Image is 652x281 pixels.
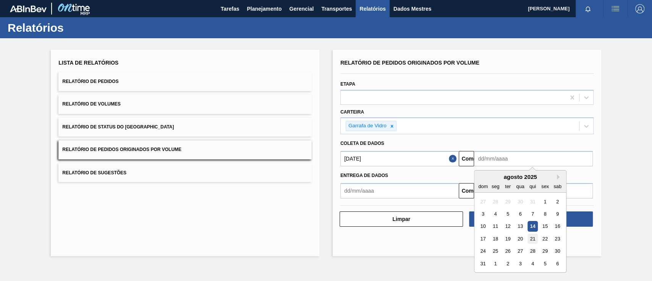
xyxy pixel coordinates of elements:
[490,246,501,257] div: Choose segunda-feira, 25 de agosto de 2025
[62,147,181,153] font: Relatório de Pedidos Originados por Volume
[490,181,501,192] div: seg
[503,209,513,219] div: Choose terça-feira, 5 de agosto de 2025
[540,246,550,257] div: Choose sexta-feira, 29 de agosto de 2025
[515,181,526,192] div: qua
[576,3,600,14] button: Notificações
[58,163,312,182] button: Relatório de Sugestões
[490,197,501,207] div: Not available segunda-feira, 28 de julho de 2025
[474,151,592,166] input: dd/mm/aaaa
[10,5,47,12] img: TNhmsLtSVTkK8tSr43FrP2fwEKptu5GPRR3wAAAABJRU5ErkJggg==
[490,234,501,244] div: Choose segunda-feira, 18 de agosto de 2025
[340,211,463,227] button: Limpar
[461,188,479,194] font: Comeu
[340,183,459,198] input: dd/mm/aaaa
[478,181,488,192] div: dom
[540,234,550,244] div: Choose sexta-feira, 22 de agosto de 2025
[340,81,355,87] font: Etapa
[635,4,644,13] img: Sair
[527,246,538,257] div: Choose quinta-feira, 28 de agosto de 2025
[503,221,513,232] div: Choose terça-feira, 12 de agosto de 2025
[515,221,526,232] div: Choose quarta-feira, 13 de agosto de 2025
[393,6,432,12] font: Dados Mestres
[359,6,385,12] font: Relatórios
[478,258,488,269] div: Choose domingo, 31 de agosto de 2025
[478,221,488,232] div: Choose domingo, 10 de agosto de 2025
[477,195,564,270] div: month 2025-08
[552,246,563,257] div: Choose sábado, 30 de agosto de 2025
[552,221,563,232] div: Choose sábado, 16 de agosto de 2025
[340,151,459,166] input: dd/mm/aaaa
[62,170,126,175] font: Relatório de Sugestões
[58,60,118,66] font: Lista de Relatórios
[340,60,479,66] font: Relatório de Pedidos Originados por Volume
[348,123,387,128] font: Garrafa de Vidro
[503,246,513,257] div: Choose terça-feira, 26 de agosto de 2025
[527,209,538,219] div: Choose quinta-feira, 7 de agosto de 2025
[528,6,569,11] font: [PERSON_NAME]
[515,209,526,219] div: Choose quarta-feira, 6 de agosto de 2025
[503,234,513,244] div: Choose terça-feira, 19 de agosto de 2025
[557,174,562,180] button: Next Month
[478,197,488,207] div: Not available domingo, 27 de julho de 2025
[515,197,526,207] div: Not available quarta-feira, 30 de julho de 2025
[247,6,282,12] font: Planejamento
[540,221,550,232] div: Choose sexta-feira, 15 de agosto de 2025
[490,209,501,219] div: Choose segunda-feira, 4 de agosto de 2025
[58,95,312,114] button: Relatório de Volumes
[221,6,239,12] font: Tarefas
[62,124,174,130] font: Relatório de Status do [GEOGRAPHIC_DATA]
[8,21,64,34] font: Relatórios
[515,246,526,257] div: Choose quarta-feira, 27 de agosto de 2025
[515,258,526,269] div: Choose quarta-feira, 3 de setembro de 2025
[58,118,312,136] button: Relatório de Status do [GEOGRAPHIC_DATA]
[392,216,410,222] font: Limpar
[540,209,550,219] div: Choose sexta-feira, 8 de agosto de 2025
[552,209,563,219] div: Choose sábado, 9 de agosto de 2025
[58,140,312,159] button: Relatório de Pedidos Originados por Volume
[552,258,563,269] div: Choose sábado, 6 de setembro de 2025
[503,181,513,192] div: ter
[552,197,563,207] div: Choose sábado, 2 de agosto de 2025
[540,258,550,269] div: Choose sexta-feira, 5 de setembro de 2025
[459,183,474,198] button: Comeu
[478,246,488,257] div: Choose domingo, 24 de agosto de 2025
[552,234,563,244] div: Choose sábado, 23 de agosto de 2025
[490,221,501,232] div: Choose segunda-feira, 11 de agosto de 2025
[540,181,550,192] div: sex
[611,4,620,13] img: ações do usuário
[478,234,488,244] div: Choose domingo, 17 de agosto de 2025
[527,258,538,269] div: Choose quinta-feira, 4 de setembro de 2025
[552,181,563,192] div: sab
[289,6,314,12] font: Gerencial
[340,141,384,146] font: Coleta de dados
[527,197,538,207] div: Not available quinta-feira, 31 de julho de 2025
[461,156,479,162] font: Comeu
[62,102,120,107] font: Relatório de Volumes
[527,181,538,192] div: qui
[340,109,364,115] font: Carteira
[478,209,488,219] div: Choose domingo, 3 de agosto de 2025
[62,79,118,84] font: Relatório de Pedidos
[515,234,526,244] div: Choose quarta-feira, 20 de agosto de 2025
[459,151,474,166] button: Comeu
[58,72,312,91] button: Relatório de Pedidos
[527,221,538,232] div: Choose quinta-feira, 14 de agosto de 2025
[490,258,501,269] div: Choose segunda-feira, 1 de setembro de 2025
[449,151,459,166] button: Close
[503,197,513,207] div: Not available terça-feira, 29 de julho de 2025
[503,258,513,269] div: Choose terça-feira, 2 de setembro de 2025
[321,6,352,12] font: Transportes
[469,211,592,227] button: Download
[527,234,538,244] div: Choose quinta-feira, 21 de agosto de 2025
[340,173,388,178] font: Entrega de dados
[540,197,550,207] div: Choose sexta-feira, 1 de agosto de 2025
[474,174,566,180] div: agosto 2025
